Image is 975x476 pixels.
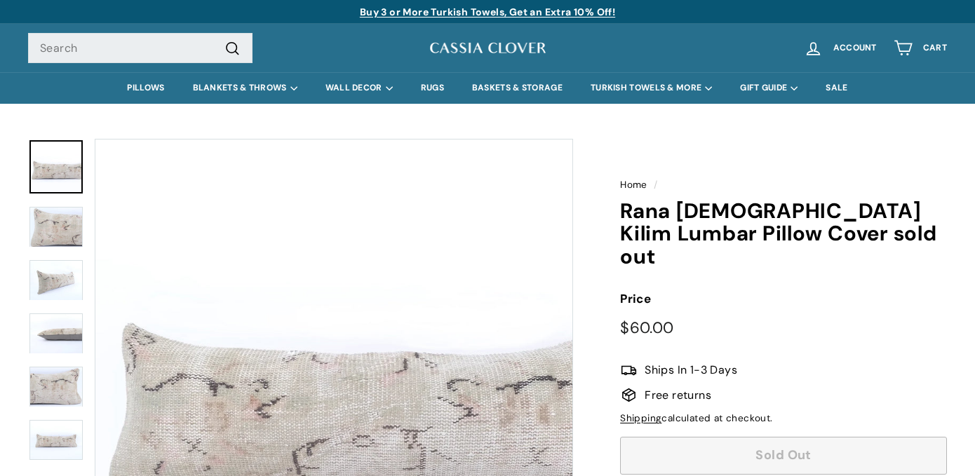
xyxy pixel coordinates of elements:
[29,207,83,247] a: Rana Turkish Kilim Lumbar Pillow Cover sold out
[407,72,458,104] a: RUGS
[179,72,311,104] summary: BLANKETS & THROWS
[726,72,812,104] summary: GIFT GUIDE
[833,43,877,53] span: Account
[29,367,83,407] img: Rana Turkish Kilim Lumbar Pillow Cover sold out
[458,72,577,104] a: BASKETS & STORAGE
[620,412,661,424] a: Shipping
[620,437,947,475] button: Sold Out
[29,313,83,353] a: Rana Turkish Kilim Lumbar Pillow Cover sold out
[29,260,83,300] a: Rana Turkish Kilim Lumbar Pillow Cover sold out
[645,361,737,379] span: Ships In 1-3 Days
[113,72,178,104] a: PILLOWS
[755,447,812,463] span: Sold Out
[795,27,885,69] a: Account
[620,411,947,426] div: calculated at checkout.
[812,72,861,104] a: SALE
[29,313,83,354] img: Rana Turkish Kilim Lumbar Pillow Cover sold out
[620,179,647,191] a: Home
[360,6,615,18] a: Buy 3 or More Turkish Towels, Get an Extra 10% Off!
[29,207,83,247] img: Rana Turkish Kilim Lumbar Pillow Cover sold out
[29,420,83,460] a: Rana Turkish Kilim Lumbar Pillow Cover sold out
[620,318,673,338] span: $60.00
[311,72,407,104] summary: WALL DECOR
[620,177,947,193] nav: breadcrumbs
[28,33,253,64] input: Search
[885,27,955,69] a: Cart
[645,386,711,404] span: Free returns
[577,72,726,104] summary: TURKISH TOWELS & MORE
[29,420,83,461] img: Rana Turkish Kilim Lumbar Pillow Cover sold out
[29,140,83,193] a: Rana Turkish Kilim Lumbar Pillow Cover sold out
[620,290,947,308] label: Price
[620,200,947,268] h1: Rana [DEMOGRAPHIC_DATA] Kilim Lumbar Pillow Cover sold out
[923,43,947,53] span: Cart
[29,260,83,301] img: Rana Turkish Kilim Lumbar Pillow Cover sold out
[650,179,661,191] span: /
